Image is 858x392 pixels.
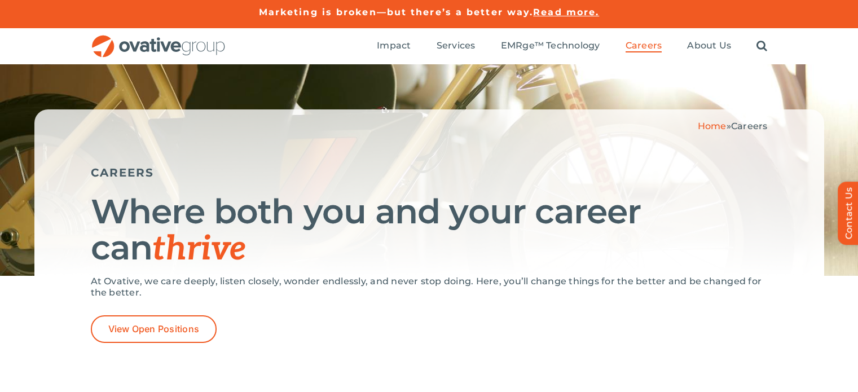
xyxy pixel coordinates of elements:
[377,28,767,64] nav: Menu
[91,315,217,343] a: View Open Positions
[91,193,768,267] h1: Where both you and your career can
[698,121,768,131] span: »
[687,40,731,52] a: About Us
[626,40,662,52] a: Careers
[91,166,768,179] h5: CAREERS
[698,121,727,131] a: Home
[501,40,600,51] span: EMRge™ Technology
[91,34,226,45] a: OG_Full_horizontal_RGB
[501,40,600,52] a: EMRge™ Technology
[687,40,731,51] span: About Us
[377,40,411,52] a: Impact
[108,324,200,334] span: View Open Positions
[437,40,476,52] a: Services
[731,121,768,131] span: Careers
[437,40,476,51] span: Services
[533,7,599,17] a: Read more.
[626,40,662,51] span: Careers
[756,40,767,52] a: Search
[377,40,411,51] span: Impact
[259,7,534,17] a: Marketing is broken—but there’s a better way.
[91,276,768,298] p: At Ovative, we care deeply, listen closely, wonder endlessly, and never stop doing. Here, you’ll ...
[152,229,247,270] span: thrive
